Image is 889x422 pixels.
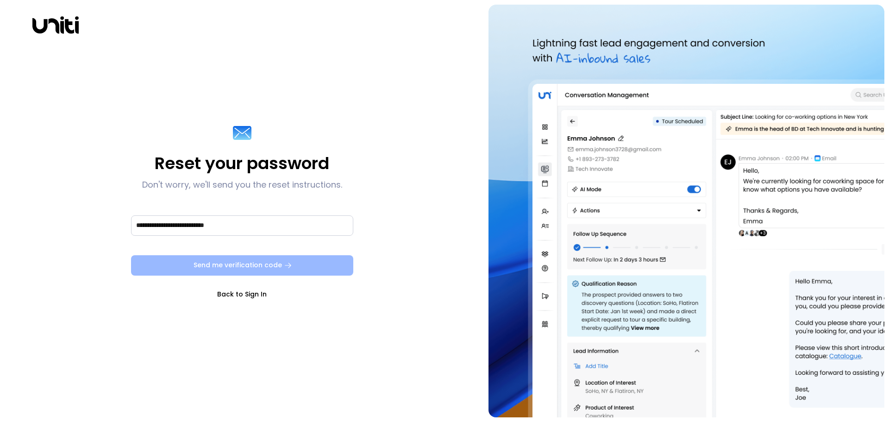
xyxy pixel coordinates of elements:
p: Reset your password [155,153,329,174]
img: auth-hero.png [488,5,884,417]
p: Don't worry, we'll send you the reset instructions. [142,179,342,190]
button: Send me verification code [131,255,353,276]
a: Back to Sign In [131,290,353,299]
keeper-lock: Open Keeper Popup [338,220,349,231]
